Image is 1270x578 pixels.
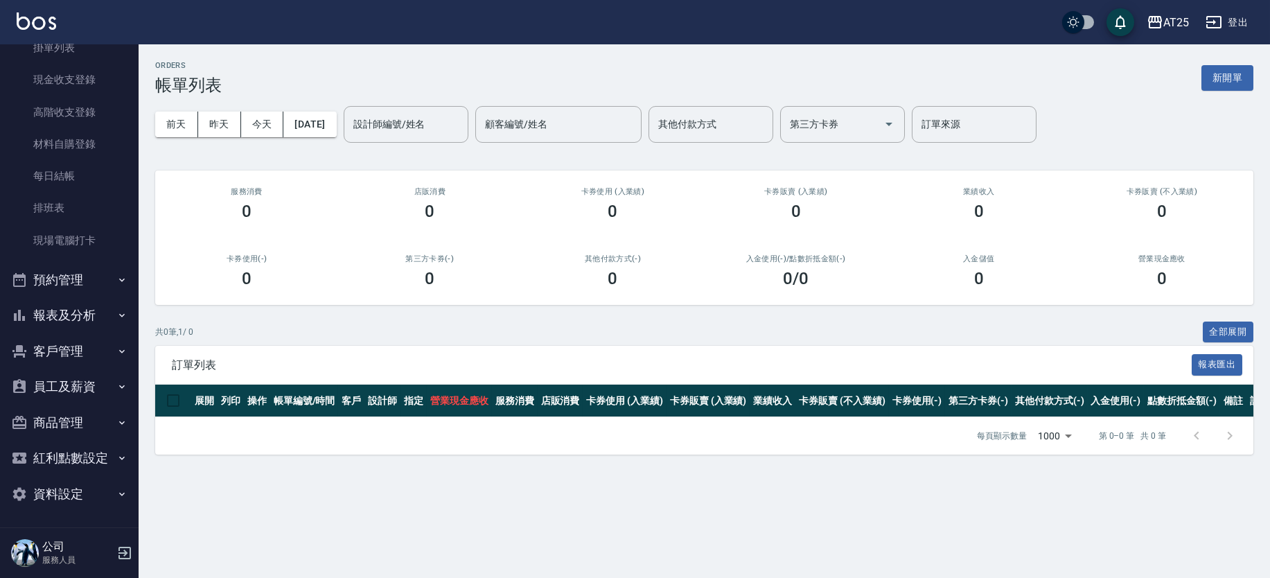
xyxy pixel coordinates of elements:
[1106,8,1134,36] button: save
[1200,10,1253,35] button: 登出
[1192,354,1243,376] button: 報表匯出
[904,254,1054,263] h2: 入金儲值
[1088,385,1145,417] th: 入金使用(-)
[218,385,244,417] th: 列印
[155,76,222,95] h3: 帳單列表
[17,12,56,30] img: Logo
[538,187,687,196] h2: 卡券使用 (入業績)
[1099,430,1166,442] p: 第 0–0 筆 共 0 筆
[721,254,870,263] h2: 入金使用(-) /點數折抵金額(-)
[1220,385,1246,417] th: 備註
[355,187,504,196] h2: 店販消費
[721,187,870,196] h2: 卡券販賣 (入業績)
[6,64,133,96] a: 現金收支登錄
[172,187,321,196] h3: 服務消費
[6,476,133,512] button: 資料設定
[6,192,133,224] a: 排班表
[791,202,801,221] h3: 0
[1032,417,1077,455] div: 1000
[1201,71,1253,84] a: 新開單
[538,385,583,417] th: 店販消費
[191,385,218,417] th: 展開
[974,269,984,288] h3: 0
[6,262,133,298] button: 預約管理
[1163,14,1189,31] div: AT25
[1157,269,1167,288] h3: 0
[6,128,133,160] a: 材料自購登錄
[172,358,1192,372] span: 訂單列表
[425,269,434,288] h3: 0
[42,554,113,566] p: 服務人員
[974,202,984,221] h3: 0
[244,385,270,417] th: 操作
[364,385,400,417] th: 設計師
[6,297,133,333] button: 報表及分析
[538,254,687,263] h2: 其他付款方式(-)
[667,385,750,417] th: 卡券販賣 (入業績)
[1201,65,1253,91] button: 新開單
[6,440,133,476] button: 紅利點數設定
[750,385,795,417] th: 業績收入
[6,369,133,405] button: 員工及薪資
[1012,385,1088,417] th: 其他付款方式(-)
[42,540,113,554] h5: 公司
[889,385,946,417] th: 卡券使用(-)
[400,385,427,417] th: 指定
[242,269,252,288] h3: 0
[198,112,241,137] button: 昨天
[283,112,336,137] button: [DATE]
[1203,322,1254,343] button: 全部展開
[608,269,617,288] h3: 0
[6,333,133,369] button: 客戶管理
[338,385,364,417] th: 客戶
[878,113,900,135] button: Open
[241,112,284,137] button: 今天
[492,385,538,417] th: 服務消費
[427,385,492,417] th: 營業現金應收
[425,202,434,221] h3: 0
[155,112,198,137] button: 前天
[6,225,133,256] a: 現場電腦打卡
[242,202,252,221] h3: 0
[795,385,888,417] th: 卡券販賣 (不入業績)
[355,254,504,263] h2: 第三方卡券(-)
[1087,187,1237,196] h2: 卡券販賣 (不入業績)
[172,254,321,263] h2: 卡券使用(-)
[6,405,133,441] button: 商品管理
[270,385,339,417] th: 帳單編號/時間
[1141,8,1194,37] button: AT25
[904,187,1054,196] h2: 業績收入
[155,61,222,70] h2: ORDERS
[945,385,1012,417] th: 第三方卡券(-)
[6,160,133,192] a: 每日結帳
[6,32,133,64] a: 掛單列表
[155,326,193,338] p: 共 0 筆, 1 / 0
[977,430,1027,442] p: 每頁顯示數量
[783,269,809,288] h3: 0 /0
[1157,202,1167,221] h3: 0
[11,539,39,567] img: Person
[1192,358,1243,371] a: 報表匯出
[583,385,667,417] th: 卡券使用 (入業績)
[1087,254,1237,263] h2: 營業現金應收
[6,96,133,128] a: 高階收支登錄
[608,202,617,221] h3: 0
[1144,385,1220,417] th: 點數折抵金額(-)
